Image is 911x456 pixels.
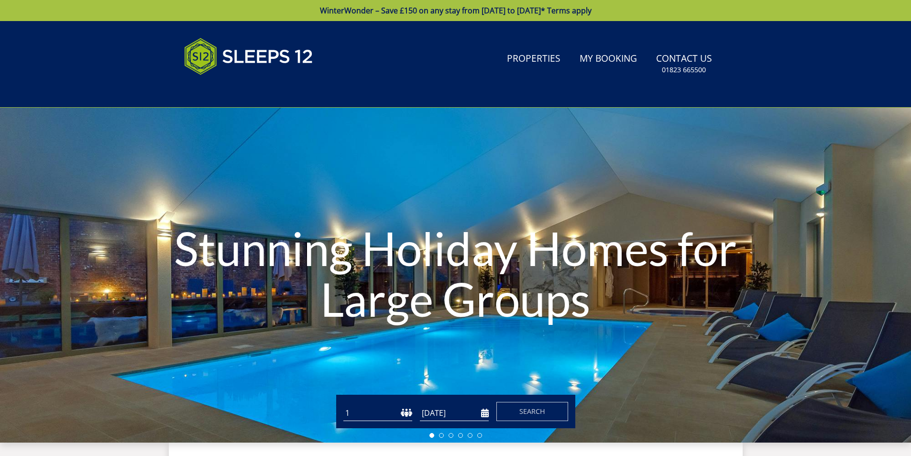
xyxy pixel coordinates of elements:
[576,48,641,70] a: My Booking
[662,65,706,75] small: 01823 665500
[137,204,775,343] h1: Stunning Holiday Homes for Large Groups
[179,86,280,94] iframe: Customer reviews powered by Trustpilot
[519,407,545,416] span: Search
[420,405,489,421] input: Arrival Date
[496,402,568,421] button: Search
[184,33,313,80] img: Sleeps 12
[652,48,716,79] a: Contact Us01823 665500
[503,48,564,70] a: Properties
